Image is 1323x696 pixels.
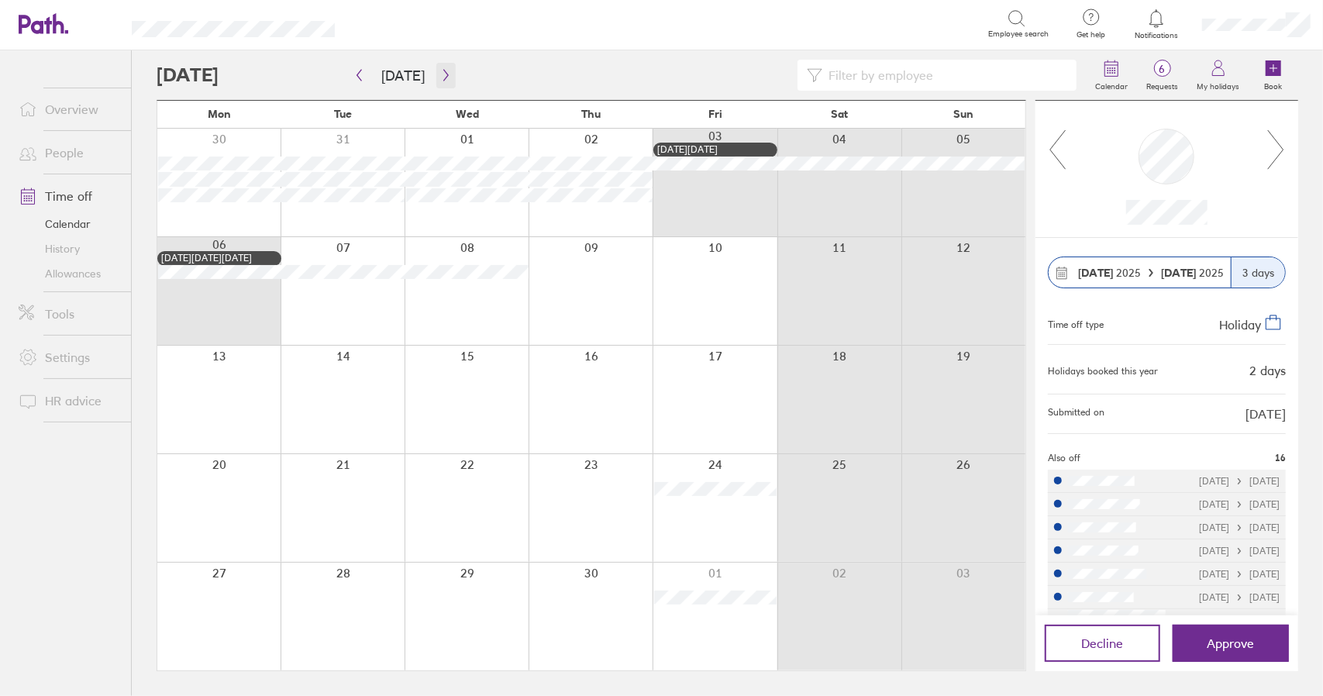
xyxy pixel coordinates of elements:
span: Get help [1066,30,1116,40]
span: Sat [831,108,848,120]
a: Time off [6,181,131,212]
span: 16 [1275,453,1286,463]
span: Also off [1048,453,1080,463]
a: Settings [6,342,131,373]
span: 2025 [1162,267,1225,279]
span: [DATE] [1245,407,1286,421]
div: Search [377,16,416,30]
span: Sun [953,108,973,120]
div: [DATE] [DATE] [1199,569,1280,580]
strong: [DATE] [1162,266,1200,280]
a: Allowances [6,261,131,286]
strong: [DATE] [1078,266,1113,280]
span: Notifications [1132,31,1182,40]
a: Book [1249,50,1298,100]
div: [DATE] [DATE] [1199,476,1280,487]
span: 2025 [1078,267,1141,279]
button: Approve [1173,625,1289,662]
a: HR advice [6,385,131,416]
span: Submitted on [1048,407,1104,421]
span: Decline [1082,636,1124,650]
span: Employee search [988,29,1049,39]
a: People [6,137,131,168]
a: My holidays [1187,50,1249,100]
a: Calendar [1086,50,1137,100]
div: [DATE] [DATE] [1199,499,1280,510]
button: Decline [1045,625,1161,662]
span: Thu [581,108,601,120]
span: Approve [1208,636,1255,650]
div: [DATE][DATE][DATE] [161,253,277,264]
div: [DATE] [DATE] [1199,522,1280,533]
label: My holidays [1187,78,1249,91]
div: [DATE] [DATE] [1199,546,1280,556]
a: 6Requests [1137,50,1187,100]
a: History [6,236,131,261]
span: Mon [208,108,231,120]
a: Tools [6,298,131,329]
span: 6 [1137,63,1187,75]
label: Calendar [1086,78,1137,91]
a: Notifications [1132,8,1182,40]
input: Filter by employee [822,60,1067,90]
span: Fri [708,108,722,120]
span: Tue [334,108,352,120]
div: Holidays booked this year [1048,366,1158,377]
div: 2 days [1249,364,1286,377]
span: Wed [456,108,479,120]
label: Book [1256,78,1292,91]
a: Calendar [6,212,131,236]
div: [DATE][DATE] [657,144,773,155]
div: Time off type [1048,313,1104,332]
span: Holiday [1219,317,1261,332]
label: Requests [1137,78,1187,91]
a: Overview [6,94,131,125]
button: [DATE] [369,63,437,88]
div: [DATE] [DATE] [1199,592,1280,603]
div: 3 days [1231,257,1285,288]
